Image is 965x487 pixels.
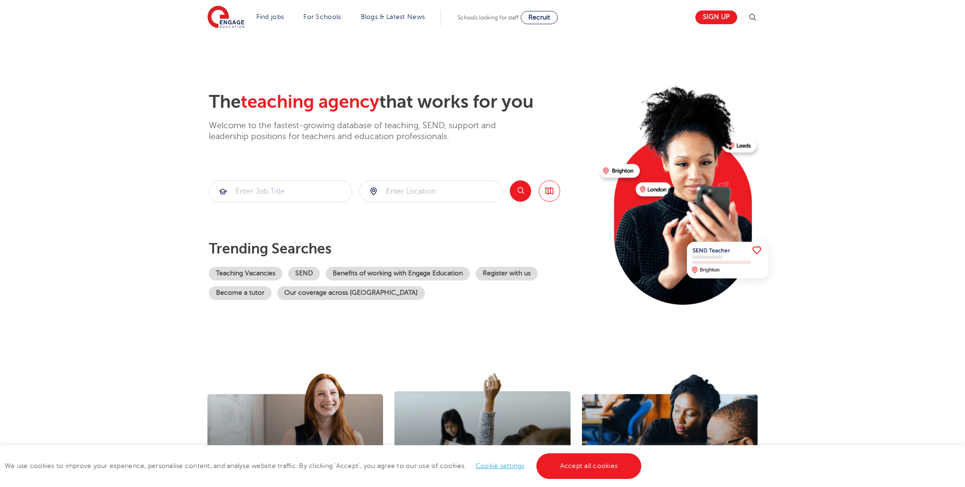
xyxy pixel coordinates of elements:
[288,267,320,281] a: SEND
[303,13,341,20] a: For Schools
[476,267,538,281] a: Register with us
[326,267,470,281] a: Benefits of working with Engage Education
[528,14,550,21] span: Recruit
[207,6,244,29] img: Engage Education
[359,180,503,202] div: Submit
[256,13,284,20] a: Find jobs
[277,286,425,300] a: Our coverage across [GEOGRAPHIC_DATA]
[510,180,531,202] button: Search
[209,267,282,281] a: Teaching Vacancies
[209,286,272,300] a: Become a tutor
[209,120,522,142] p: Welcome to the fastest-growing database of teaching, SEND, support and leadership positions for t...
[5,462,644,469] span: We use cookies to improve your experience, personalise content, and analyse website traffic. By c...
[360,181,502,202] input: Submit
[209,181,352,202] input: Submit
[209,180,352,202] div: Submit
[695,10,737,24] a: Sign up
[361,13,425,20] a: Blogs & Latest News
[458,14,519,21] span: Schools looking for staff
[209,91,592,113] h2: The that works for you
[521,11,558,24] a: Recruit
[209,240,592,257] p: Trending searches
[476,462,525,469] a: Cookie settings
[241,92,379,112] span: teaching agency
[536,453,642,479] a: Accept all cookies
